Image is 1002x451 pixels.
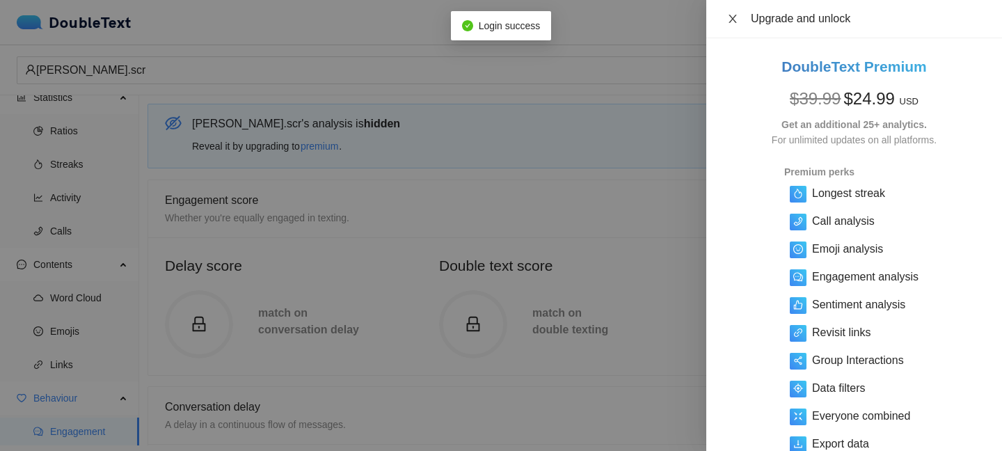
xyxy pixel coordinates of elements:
[723,55,985,78] h2: DoubleText Premium
[812,408,910,425] h5: Everyone combined
[793,356,803,365] span: share-alt
[812,269,918,285] h5: Engagement analysis
[723,13,742,26] button: Close
[812,185,885,202] h5: Longest streak
[812,352,904,369] h5: Group Interactions
[793,189,803,198] span: fire
[843,89,894,108] span: $ 24.99
[462,20,473,31] span: check-circle
[812,380,865,397] h5: Data filters
[812,324,870,341] h5: Revisit links
[793,439,803,449] span: download
[781,119,927,130] strong: Get an additional 25+ analytics.
[793,328,803,338] span: link
[812,213,875,230] h5: Call analysis
[793,216,803,226] span: phone
[772,134,937,145] span: For unlimited updates on all platforms.
[793,411,803,421] span: fullscreen-exit
[793,272,803,282] span: comment
[727,13,738,24] span: close
[793,383,803,393] span: aim
[790,89,841,108] span: $ 39.99
[812,241,883,258] h5: Emoji analysis
[812,296,905,313] h5: Sentiment analysis
[900,96,918,106] span: USD
[479,20,541,31] span: Login success
[751,11,985,26] div: Upgrade and unlock
[793,244,803,254] span: smile
[793,300,803,310] span: like
[784,166,854,177] strong: Premium perks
